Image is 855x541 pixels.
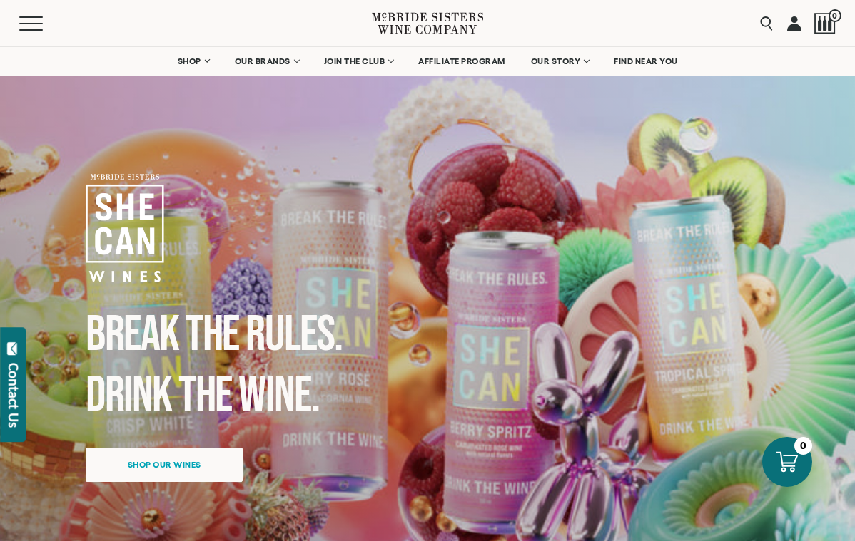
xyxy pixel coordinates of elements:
span: JOIN THE CLUB [324,56,385,66]
a: FIND NEAR YOU [604,47,687,76]
span: Break [86,305,179,365]
span: SHOP [178,56,202,66]
span: the [178,366,232,426]
a: AFFILIATE PROGRAM [409,47,515,76]
a: SHOP [168,47,218,76]
span: Rules. [246,305,342,365]
span: FIND NEAR YOU [614,56,678,66]
span: AFFILIATE PROGRAM [418,56,505,66]
a: OUR STORY [522,47,598,76]
a: JOIN THE CLUB [315,47,403,76]
span: OUR STORY [531,56,581,66]
span: Shop our wines [103,450,226,478]
span: OUR BRANDS [235,56,290,66]
span: Drink [86,366,172,426]
div: Contact Us [6,363,21,428]
div: 0 [794,437,812,455]
span: Wine. [238,366,319,426]
span: 0 [829,9,841,22]
a: OUR BRANDS [226,47,308,76]
button: Mobile Menu Trigger [19,16,71,31]
a: Shop our wines [86,448,243,482]
span: the [186,305,239,365]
